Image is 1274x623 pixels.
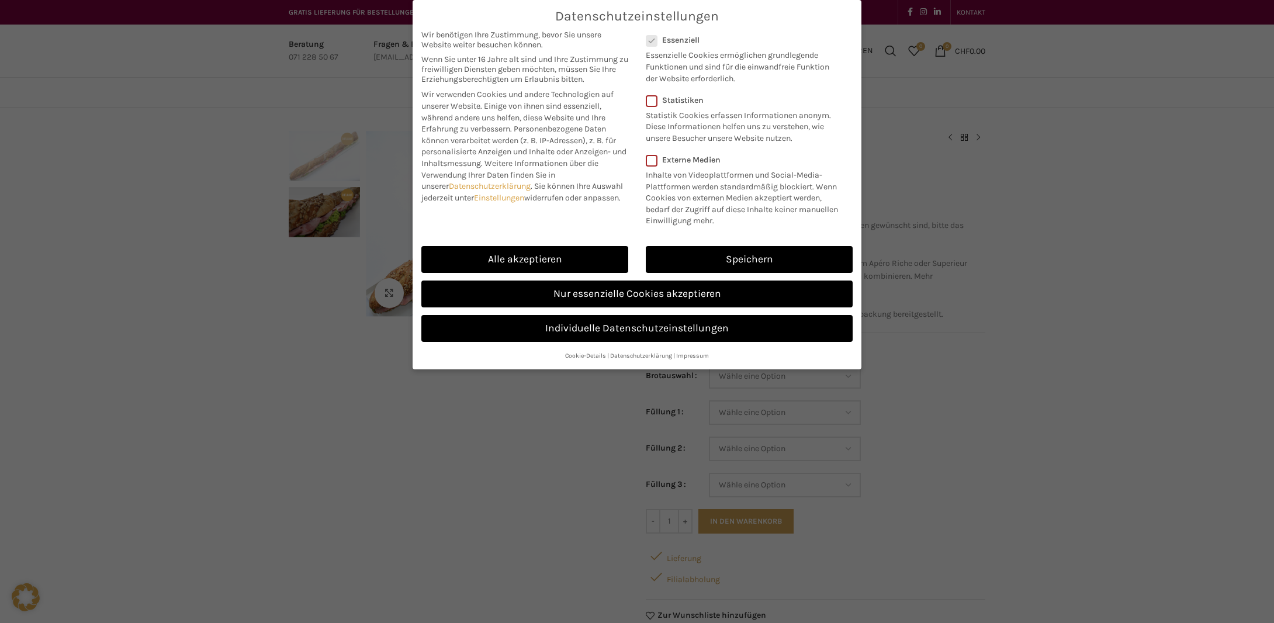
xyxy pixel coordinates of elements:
a: Cookie-Details [565,352,606,359]
span: Wir verwenden Cookies und andere Technologien auf unserer Website. Einige von ihnen sind essenzie... [421,89,614,134]
a: Speichern [646,246,853,273]
a: Datenschutzerklärung [449,181,531,191]
a: Impressum [676,352,709,359]
p: Essenzielle Cookies ermöglichen grundlegende Funktionen und sind für die einwandfreie Funktion de... [646,45,837,84]
a: Individuelle Datenschutzeinstellungen [421,315,853,342]
span: Sie können Ihre Auswahl jederzeit unter widerrufen oder anpassen. [421,181,623,203]
a: Alle akzeptieren [421,246,628,273]
label: Externe Medien [646,155,845,165]
span: Personenbezogene Daten können verarbeitet werden (z. B. IP-Adressen), z. B. für personalisierte A... [421,124,626,168]
p: Statistik Cookies erfassen Informationen anonym. Diese Informationen helfen uns zu verstehen, wie... [646,105,837,144]
label: Statistiken [646,95,837,105]
label: Essenziell [646,35,837,45]
a: Nur essenzielle Cookies akzeptieren [421,281,853,307]
span: Datenschutzeinstellungen [555,9,719,24]
p: Inhalte von Videoplattformen und Social-Media-Plattformen werden standardmäßig blockiert. Wenn Co... [646,165,845,227]
span: Wir benötigen Ihre Zustimmung, bevor Sie unsere Website weiter besuchen können. [421,30,628,50]
a: Datenschutzerklärung [610,352,672,359]
a: Einstellungen [474,193,524,203]
span: Weitere Informationen über die Verwendung Ihrer Daten finden Sie in unserer . [421,158,598,191]
span: Wenn Sie unter 16 Jahre alt sind und Ihre Zustimmung zu freiwilligen Diensten geben möchten, müss... [421,54,628,84]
